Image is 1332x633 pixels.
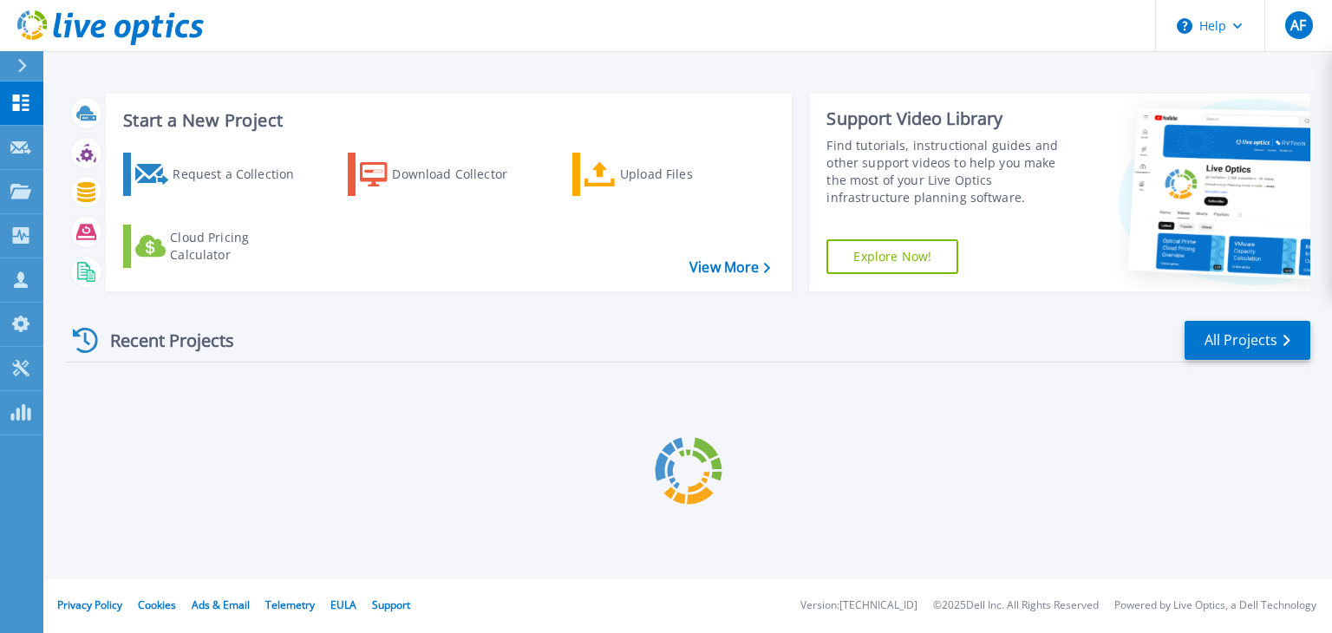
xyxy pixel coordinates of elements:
[689,259,770,276] a: View More
[800,600,917,611] li: Version: [TECHNICAL_ID]
[1114,600,1316,611] li: Powered by Live Optics, a Dell Technology
[826,239,958,274] a: Explore Now!
[826,137,1078,206] div: Find tutorials, instructional guides and other support videos to help you make the most of your L...
[123,111,770,130] h3: Start a New Project
[57,597,122,612] a: Privacy Policy
[265,597,315,612] a: Telemetry
[1185,321,1310,360] a: All Projects
[572,153,766,196] a: Upload Files
[173,157,311,192] div: Request a Collection
[330,597,356,612] a: EULA
[826,108,1078,130] div: Support Video Library
[933,600,1099,611] li: © 2025 Dell Inc. All Rights Reserved
[348,153,541,196] a: Download Collector
[620,157,759,192] div: Upload Files
[1290,18,1306,32] span: AF
[67,319,258,362] div: Recent Projects
[123,225,317,268] a: Cloud Pricing Calculator
[392,157,531,192] div: Download Collector
[123,153,317,196] a: Request a Collection
[372,597,410,612] a: Support
[170,229,309,264] div: Cloud Pricing Calculator
[138,597,176,612] a: Cookies
[192,597,250,612] a: Ads & Email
